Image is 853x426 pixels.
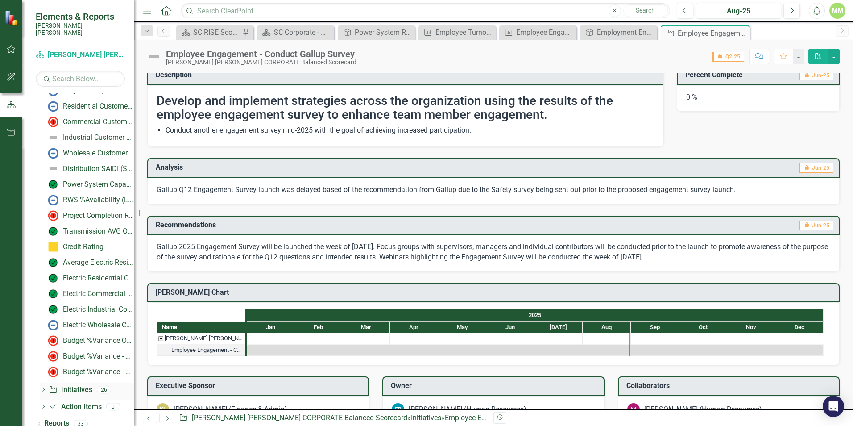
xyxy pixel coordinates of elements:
[823,396,844,417] div: Open Intercom Messenger
[174,405,287,415] div: [PERSON_NAME] (Finance & Admin)
[36,22,125,37] small: [PERSON_NAME] [PERSON_NAME]
[534,322,583,333] div: Jul
[678,28,748,39] div: Employee Engagement - Conduct Gallup Survey
[147,50,161,64] img: Not Defined
[156,71,658,79] h3: Description
[63,227,134,235] div: Transmission AVG Outage Duration
[48,163,58,174] img: Not Defined
[516,27,574,38] div: Employee Engagement - %Employee Participation in Gallup Survey​
[63,305,134,313] div: Electric Industrial Competitive Price Comparison
[63,321,134,329] div: Electric Wholesale Competitive Price Comparison: Central; Municipalities (Avg.)
[46,318,134,332] a: Electric Wholesale Competitive Price Comparison: Central; Municipalities (Avg.)
[799,163,833,173] span: Jun-25
[712,52,744,62] span: Q2-25
[63,180,134,188] div: Power System Capacity Deficiency
[46,115,134,129] a: Commercial Customer Survey % Satisfaction​
[48,210,58,221] img: Not Meeting Target
[157,403,169,416] div: KL
[411,413,441,422] a: Initiatives
[63,196,134,204] div: RWS %Availability (Lakes [PERSON_NAME] and [GEOGRAPHIC_DATA])
[392,403,404,416] div: ER
[46,99,134,113] a: Residential Customer Survey % Satisfaction​
[97,386,111,393] div: 26
[775,322,824,333] div: Dec
[157,333,245,344] div: Santee Cooper CORPORATE Balanced Scorecard
[46,334,134,348] a: Budget %Variance Overall - Electric & Water NFOM + CAPITAL
[409,405,526,415] div: [PERSON_NAME] (Human Resources)
[48,195,58,205] img: No Information
[46,271,134,285] a: Electric Residential Competitive Price Comparison
[48,117,58,127] img: Not Meeting Target
[799,221,833,230] span: Jun-25
[49,385,92,395] a: Initiatives
[156,221,581,229] h3: Recommendations
[259,27,332,38] a: SC Corporate - Welcome to ClearPoint
[179,413,487,423] div: » »
[582,27,655,38] a: Employment Engagement, Development & Inclusion
[699,6,778,17] div: Aug-25
[48,351,58,362] img: High Alert
[63,274,134,282] div: Electric Residential Competitive Price Comparison
[583,322,631,333] div: Aug
[36,71,125,87] input: Search Below...
[48,288,58,299] img: On Target
[166,49,356,59] div: Employee Engagement - Conduct Gallup Survey
[46,177,134,192] a: Power System Capacity Deficiency
[48,273,58,284] img: On Target
[46,287,134,301] a: Electric Commercial Competitive Price Comparison
[727,322,775,333] div: Nov
[48,304,58,315] img: On Target
[46,224,134,238] a: Transmission AVG Outage Duration
[178,27,240,38] a: SC RISE Scorecard - Welcome to ClearPoint
[48,226,58,237] img: On Target
[157,344,245,356] div: Employee Engagement - Conduct Gallup Survey
[157,344,245,356] div: Task: Start date: 2025-01-01 End date: 2025-12-31
[623,4,668,17] button: Search
[156,382,364,390] h3: Executive Sponsor
[48,320,58,330] img: No Information
[48,179,58,190] img: On Target
[421,27,493,38] a: Employee Turnover Rate​
[247,309,824,321] div: 2025
[501,27,574,38] a: Employee Engagement - %Employee Participation in Gallup Survey​
[48,148,58,159] img: No Information
[644,405,762,415] div: [PERSON_NAME] (Human Resources)
[63,243,104,251] div: Credit Rating
[274,27,332,38] div: SC Corporate - Welcome to ClearPoint
[166,59,356,66] div: [PERSON_NAME] [PERSON_NAME] CORPORATE Balanced Scorecard
[294,322,342,333] div: Feb
[636,7,655,14] span: Search
[46,302,134,317] a: Electric Industrial Competitive Price Comparison
[597,27,655,38] div: Employment Engagement, Development & Inclusion
[46,255,134,270] a: Average Electric Residential Monthly Bill (Related to affordability)
[626,382,834,390] h3: Collaborators
[342,322,390,333] div: Mar
[63,259,134,267] div: Average Electric Residential Monthly Bill (Related to affordability)
[46,349,134,363] a: Budget %Variance​ - Electric NFOM + CAPITAL
[157,242,830,263] p: Gallup 2025 Engagement Survey will be launched the week of [DATE]. Focus groups with supervisors,...
[631,322,679,333] div: Sep
[63,212,134,220] div: Project Completion Rate - Technology Roadmap
[247,345,823,355] div: Task: Start date: 2025-01-01 End date: 2025-12-31
[799,71,833,80] span: Jun-25
[340,27,413,38] a: Power System Reliability
[63,352,134,360] div: Budget %Variance​ - Electric NFOM + CAPITAL
[63,102,134,110] div: Residential Customer Survey % Satisfaction​
[165,333,243,344] div: [PERSON_NAME] [PERSON_NAME] CORPORATE Balanced Scorecard
[48,335,58,346] img: High Alert
[679,322,727,333] div: Oct
[48,367,58,377] img: Below MIN Target
[63,290,134,298] div: Electric Commercial Competitive Price Comparison
[156,163,448,171] h3: Analysis
[4,10,21,26] img: ClearPoint Strategy
[49,402,101,412] a: Action Items
[46,193,134,207] a: RWS %Availability (Lakes [PERSON_NAME] and [GEOGRAPHIC_DATA])
[36,50,125,60] a: [PERSON_NAME] [PERSON_NAME] CORPORATE Balanced Scorecard
[355,27,413,38] div: Power System Reliability
[445,413,594,422] div: Employee Engagement - Conduct Gallup Survey
[48,257,58,268] img: On Target
[171,344,243,356] div: Employee Engagement - Conduct Gallup Survey
[63,165,134,173] div: Distribution SAIDI (System Average Interruption Duration Index)
[181,3,670,19] input: Search ClearPoint...
[435,27,493,38] div: Employee Turnover Rate​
